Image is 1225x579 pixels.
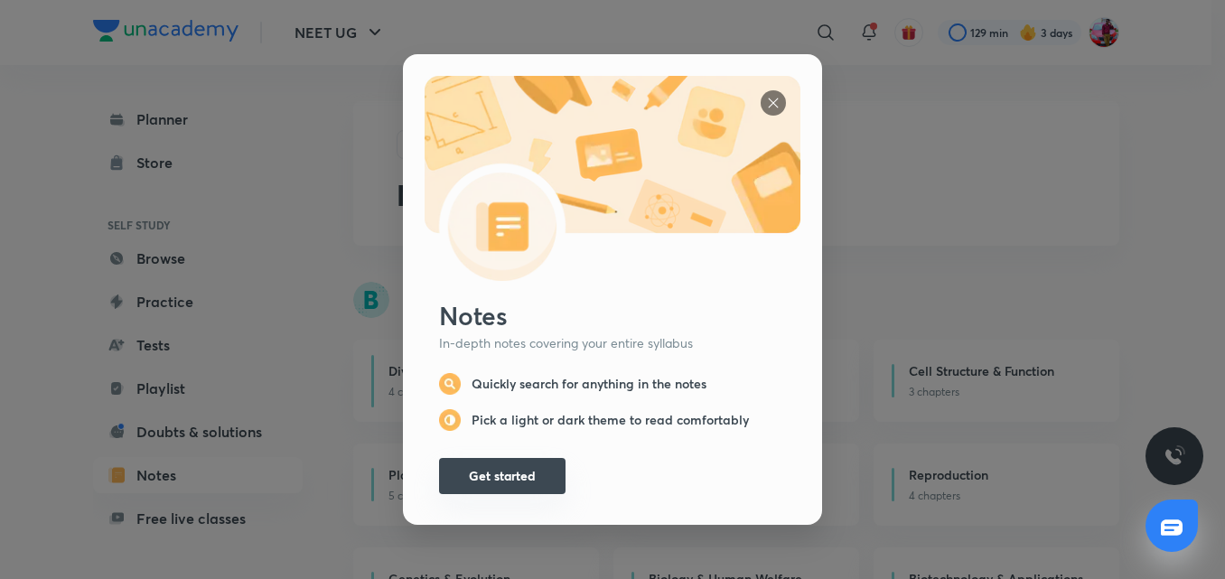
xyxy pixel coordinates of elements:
[439,299,800,332] div: Notes
[761,90,786,116] img: notes
[439,335,786,351] p: In-depth notes covering your entire syllabus
[472,412,749,428] h6: Pick a light or dark theme to read comfortably
[439,373,461,395] img: notes
[472,376,706,392] h6: Quickly search for anything in the notes
[439,458,566,494] button: Get started
[439,409,461,431] img: notes
[425,76,800,281] img: notes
